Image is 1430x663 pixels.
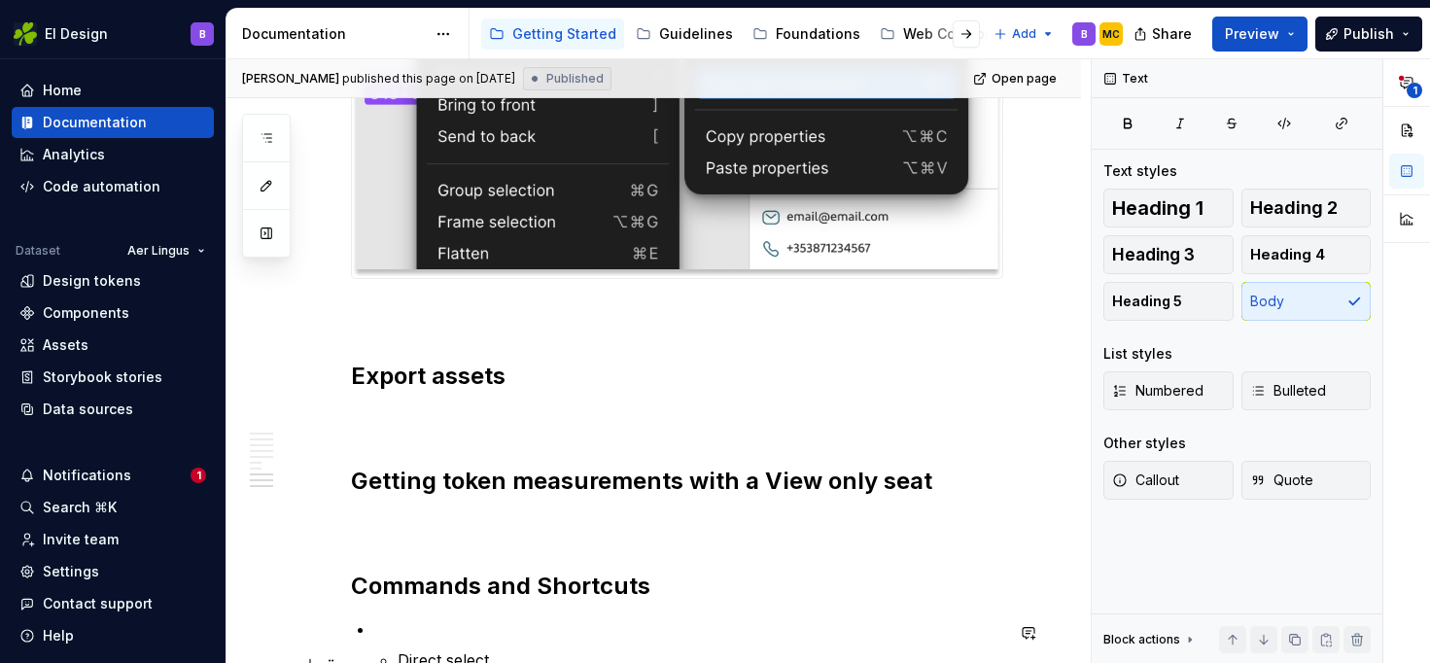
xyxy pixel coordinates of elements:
div: MC [1102,26,1120,42]
div: EI Design [45,24,108,44]
div: Assets [43,335,88,355]
div: Code automation [43,177,160,196]
a: Foundations [745,18,868,50]
div: Block actions [1103,626,1198,653]
a: Components [12,297,214,329]
span: Bulleted [1250,381,1326,401]
div: Web Components [903,24,1024,44]
a: Guidelines [628,18,741,50]
span: Callout [1112,471,1179,490]
a: Design tokens [12,265,214,297]
span: Published [546,71,604,87]
div: Search ⌘K [43,498,117,517]
div: Documentation [242,24,426,44]
div: Data sources [43,400,133,419]
span: Open page [992,71,1057,87]
div: Settings [43,562,99,581]
a: Storybook stories [12,362,214,393]
button: Search ⌘K [12,492,214,523]
button: Notifications1 [12,460,214,491]
button: Aer Lingus [119,237,214,264]
span: 1 [1407,83,1422,98]
span: Publish [1343,24,1394,44]
div: List styles [1103,344,1172,364]
a: Web Components [872,18,1031,50]
span: Aer Lingus [127,243,190,259]
span: 1 [191,468,206,483]
a: Getting Started [481,18,624,50]
a: Settings [12,556,214,587]
span: Heading 2 [1250,198,1338,218]
div: Text styles [1103,161,1177,181]
a: Analytics [12,139,214,170]
h2: Commands and Shortcuts [351,571,1003,602]
div: Block actions [1103,632,1180,647]
div: Page tree [481,15,984,53]
span: Heading 3 [1112,245,1195,264]
button: Bulleted [1241,371,1372,410]
div: Invite team [43,530,119,549]
div: Guidelines [659,24,733,44]
button: Help [12,620,214,651]
a: Data sources [12,394,214,425]
div: Storybook stories [43,367,162,387]
div: Other styles [1103,434,1186,453]
div: Documentation [43,113,147,132]
div: published this page on [DATE] [342,71,515,87]
a: Code automation [12,171,214,202]
button: Heading 4 [1241,235,1372,274]
button: Add [988,20,1061,48]
button: Contact support [12,588,214,619]
a: Open page [967,65,1065,92]
span: Heading 1 [1112,198,1203,218]
button: Heading 1 [1103,189,1234,227]
span: Add [1012,26,1036,42]
div: Contact support [43,594,153,613]
button: Share [1124,17,1204,52]
a: Home [12,75,214,106]
span: Share [1152,24,1192,44]
span: Quote [1250,471,1313,490]
span: Preview [1225,24,1279,44]
span: Numbered [1112,381,1203,401]
a: Documentation [12,107,214,138]
a: Invite team [12,524,214,555]
button: Callout [1103,461,1234,500]
span: Heading 5 [1112,292,1182,311]
button: Numbered [1103,371,1234,410]
div: Foundations [776,24,860,44]
div: Home [43,81,82,100]
div: Notifications [43,466,131,485]
h2: Getting token measurements with a View only seat [351,466,1003,497]
span: [PERSON_NAME] [242,71,339,87]
div: Dataset [16,243,60,259]
div: Help [43,626,74,646]
img: 56b5df98-d96d-4d7e-807c-0afdf3bdaefa.png [14,22,37,46]
div: B [1081,26,1088,42]
button: EI DesignB [4,13,222,54]
button: Heading 5 [1103,282,1234,321]
span: Heading 4 [1250,245,1325,264]
button: Quote [1241,461,1372,500]
button: Publish [1315,17,1422,52]
a: Assets [12,330,214,361]
button: Preview [1212,17,1308,52]
div: B [199,26,206,42]
div: Analytics [43,145,105,164]
h2: Export assets [351,361,1003,392]
button: Heading 2 [1241,189,1372,227]
div: Design tokens [43,271,141,291]
div: Getting Started [512,24,616,44]
div: Components [43,303,129,323]
button: Heading 3 [1103,235,1234,274]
